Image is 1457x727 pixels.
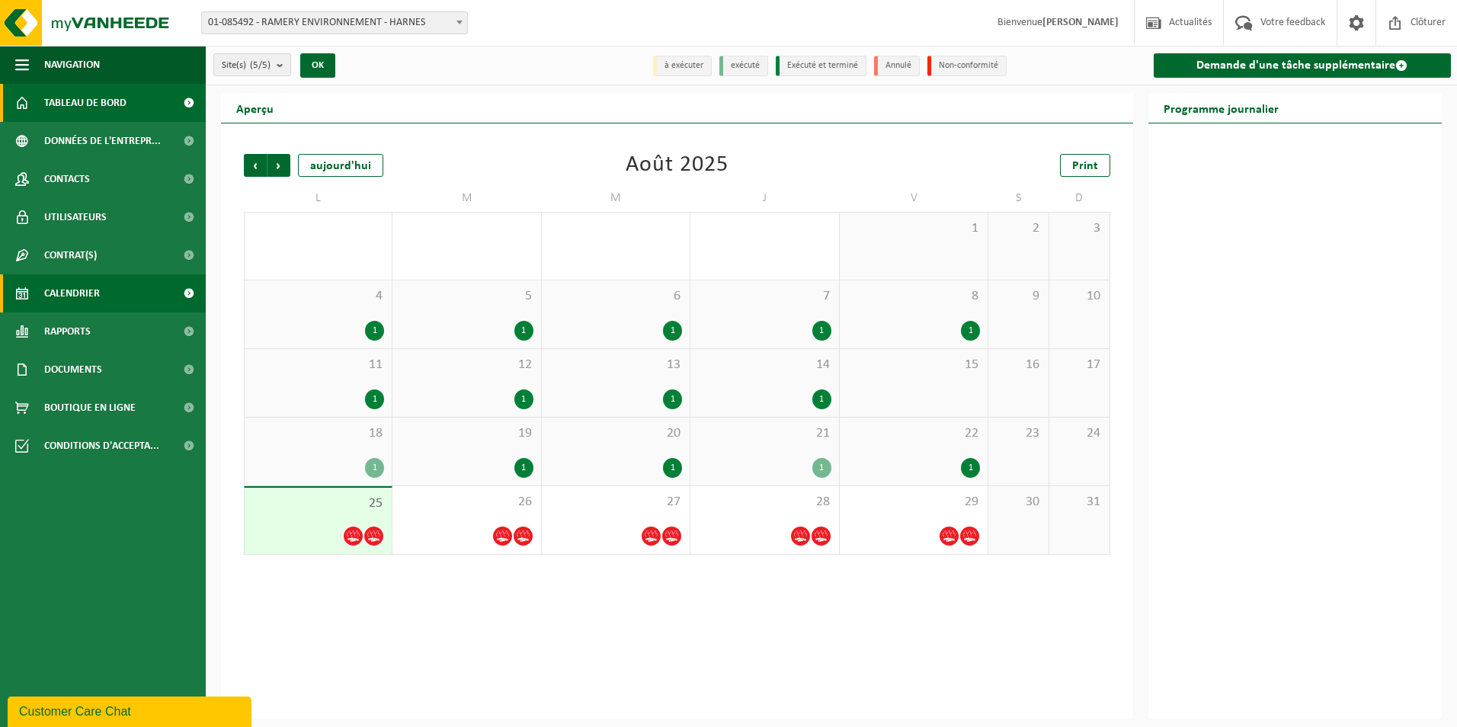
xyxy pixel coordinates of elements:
[1154,53,1452,78] a: Demande d'une tâche supplémentaire
[1057,288,1102,305] span: 10
[663,389,682,409] div: 1
[698,425,831,442] span: 21
[400,425,533,442] span: 19
[549,357,682,373] span: 13
[1148,93,1294,123] h2: Programme journalier
[1060,154,1110,177] a: Print
[626,154,728,177] div: Août 2025
[44,160,90,198] span: Contacts
[847,220,980,237] span: 1
[996,288,1041,305] span: 9
[244,184,392,212] td: L
[847,357,980,373] span: 15
[400,357,533,373] span: 12
[653,56,712,76] li: à exécuter
[400,288,533,305] span: 5
[300,53,335,78] button: OK
[365,458,384,478] div: 1
[1049,184,1110,212] td: D
[847,425,980,442] span: 22
[8,693,255,727] iframe: chat widget
[44,46,100,84] span: Navigation
[44,274,100,312] span: Calendrier
[996,425,1041,442] span: 23
[698,357,831,373] span: 14
[250,60,271,70] count: (5/5)
[961,321,980,341] div: 1
[44,389,136,427] span: Boutique en ligne
[698,494,831,511] span: 28
[988,184,1049,212] td: S
[44,427,159,465] span: Conditions d'accepta...
[996,357,1041,373] span: 16
[996,220,1041,237] span: 2
[252,288,384,305] span: 4
[252,357,384,373] span: 11
[252,425,384,442] span: 18
[298,154,383,177] div: aujourd'hui
[44,351,102,389] span: Documents
[549,425,682,442] span: 20
[698,288,831,305] span: 7
[213,53,291,76] button: Site(s)(5/5)
[690,184,839,212] td: J
[44,198,107,236] span: Utilisateurs
[812,321,831,341] div: 1
[1057,357,1102,373] span: 17
[44,236,97,274] span: Contrat(s)
[1057,425,1102,442] span: 24
[996,494,1041,511] span: 30
[365,321,384,341] div: 1
[221,93,289,123] h2: Aperçu
[840,184,988,212] td: V
[847,494,980,511] span: 29
[776,56,866,76] li: Exécuté et terminé
[663,321,682,341] div: 1
[201,11,468,34] span: 01-085492 - RAMERY ENVIRONNEMENT - HARNES
[927,56,1007,76] li: Non-conformité
[400,494,533,511] span: 26
[514,458,533,478] div: 1
[812,389,831,409] div: 1
[514,389,533,409] div: 1
[719,56,768,76] li: exécuté
[874,56,920,76] li: Annulé
[663,458,682,478] div: 1
[1057,220,1102,237] span: 3
[549,288,682,305] span: 6
[549,494,682,511] span: 27
[812,458,831,478] div: 1
[392,184,541,212] td: M
[514,321,533,341] div: 1
[44,312,91,351] span: Rapports
[244,154,267,177] span: Précédent
[961,458,980,478] div: 1
[267,154,290,177] span: Suivant
[365,389,384,409] div: 1
[44,122,161,160] span: Données de l'entrepr...
[847,288,980,305] span: 8
[1042,17,1119,28] strong: [PERSON_NAME]
[202,12,467,34] span: 01-085492 - RAMERY ENVIRONNEMENT - HARNES
[1072,160,1098,172] span: Print
[1057,494,1102,511] span: 31
[222,54,271,77] span: Site(s)
[252,495,384,512] span: 25
[542,184,690,212] td: M
[44,84,126,122] span: Tableau de bord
